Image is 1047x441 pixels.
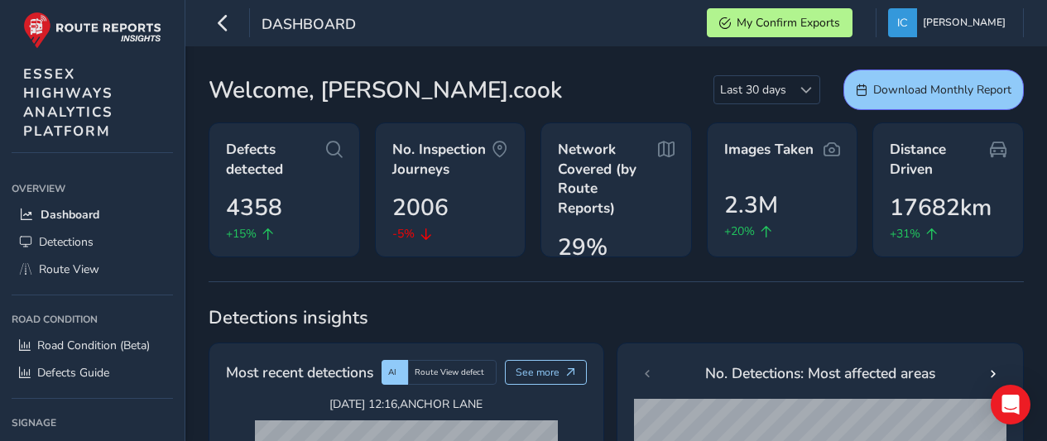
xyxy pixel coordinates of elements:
div: Open Intercom Messenger [991,385,1030,424]
div: Overview [12,176,173,201]
span: Route View [39,261,99,277]
span: 29% [558,230,608,265]
span: Dashboard [41,207,99,223]
span: 2.3M [724,188,778,223]
a: Road Condition (Beta) [12,332,173,359]
div: Road Condition [12,307,173,332]
button: Download Monthly Report [843,70,1024,110]
span: Most recent detections [226,362,373,383]
span: Images Taken [724,140,814,160]
span: -5% [392,225,415,242]
span: Detections [39,234,94,250]
span: My Confirm Exports [737,15,840,31]
a: Defects Guide [12,359,173,386]
span: [PERSON_NAME] [923,8,1006,37]
span: Network Covered (by Route Reports) [558,140,658,218]
span: Welcome, [PERSON_NAME].cook [209,73,562,108]
button: My Confirm Exports [707,8,852,37]
span: See more [516,366,560,379]
button: [PERSON_NAME] [888,8,1011,37]
span: +31% [890,225,920,242]
span: 17682km [890,190,992,225]
a: Detections [12,228,173,256]
img: rr logo [23,12,161,49]
span: Last 30 days [714,76,792,103]
span: +20% [724,223,755,240]
span: 2006 [392,190,449,225]
span: Route View defect [415,367,484,378]
span: Defects Guide [37,365,109,381]
span: +15% [226,225,257,242]
a: Dashboard [12,201,173,228]
span: No. Inspection Journeys [392,140,492,179]
span: AI [388,367,396,378]
a: Route View [12,256,173,283]
span: ESSEX HIGHWAYS ANALYTICS PLATFORM [23,65,113,141]
span: Road Condition (Beta) [37,338,150,353]
div: Route View defect [408,360,497,385]
span: 4358 [226,190,282,225]
div: AI [382,360,408,385]
span: Download Monthly Report [873,82,1011,98]
span: Distance Driven [890,140,990,179]
div: Signage [12,410,173,435]
span: [DATE] 12:16 , ANCHOR LANE [255,396,558,412]
button: See more [505,360,587,385]
span: No. Detections: Most affected areas [705,362,935,384]
span: Defects detected [226,140,326,179]
img: diamond-layout [888,8,917,37]
span: Detections insights [209,305,1024,330]
span: Dashboard [262,14,356,37]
